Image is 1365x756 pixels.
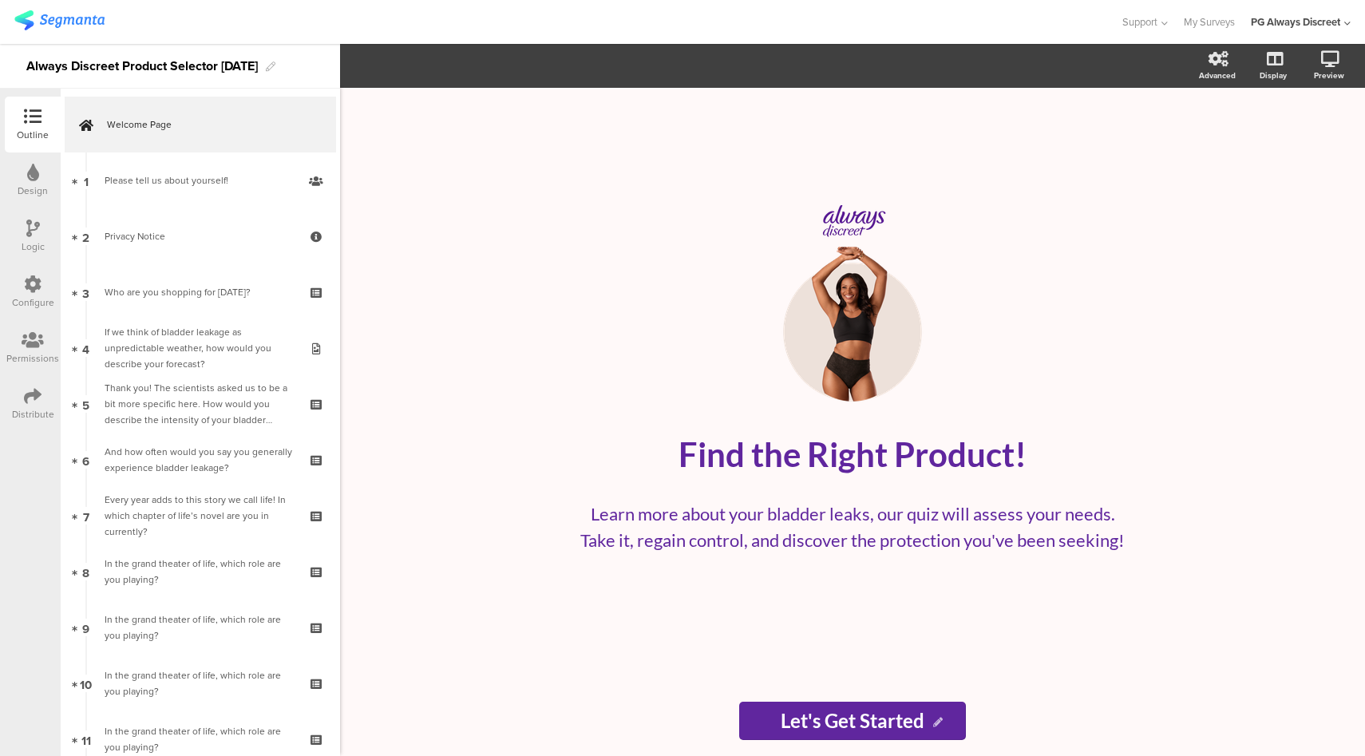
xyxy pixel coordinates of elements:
[105,380,295,428] div: Thank you! The scientists asked us to be a bit more specific here. How would you describe the int...
[105,172,295,188] div: Please tell us about yourself!
[65,544,336,600] a: 8 In the grand theater of life, which role are you playing?
[14,10,105,30] img: segmanta logo
[1199,69,1236,81] div: Advanced
[105,284,295,300] div: Who are you shopping for today?
[105,324,295,372] div: If we think of bladder leakage as unpredictable weather, how would you describe your forecast?
[65,432,336,488] a: 6 And how often would you say you generally experience bladder leakage?
[1314,69,1344,81] div: Preview
[82,619,89,636] span: 9
[82,339,89,357] span: 4
[105,444,295,476] div: And how often would you say you generally experience bladder leakage?
[80,675,92,692] span: 10
[22,239,45,254] div: Logic
[65,320,336,376] a: 4 If we think of bladder leakage as unpredictable weather, how would you describe your forecast?
[82,283,89,301] span: 3
[12,295,54,310] div: Configure
[105,228,295,244] div: Privacy Notice
[12,407,54,422] div: Distribute
[105,723,295,755] div: In the grand theater of life, which role are you playing?
[65,655,336,711] a: 10 In the grand theater of life, which role are you playing?
[82,228,89,245] span: 2
[573,501,1132,553] p: Learn more about your bladder leaks, our quiz will assess your needs. Take it, regain control, an...
[65,152,336,208] a: 1 Please tell us about yourself!
[105,556,295,588] div: In the grand theater of life, which role are you playing?
[65,208,336,264] a: 2 Privacy Notice
[83,507,89,524] span: 7
[65,97,336,152] a: Welcome Page
[105,667,295,699] div: In the grand theater of life, which role are you playing?
[739,702,965,740] input: Start
[82,563,89,580] span: 8
[84,172,89,189] span: 1
[18,184,48,198] div: Design
[26,53,258,79] div: Always Discreet Product Selector [DATE]
[81,730,91,748] span: 11
[65,488,336,544] a: 7 Every year adds to this story we call life! In which chapter of life’s novel are you in currently?
[1122,14,1157,30] span: Support
[6,351,59,366] div: Permissions
[65,600,336,655] a: 9 In the grand theater of life, which role are you playing?
[17,128,49,142] div: Outline
[107,117,311,133] span: Welcome Page
[105,492,295,540] div: Every year adds to this story we call life! In which chapter of life’s novel are you in currently?
[1251,14,1340,30] div: PG Always Discreet
[65,264,336,320] a: 3 Who are you shopping for [DATE]?
[1260,69,1287,81] div: Display
[65,376,336,432] a: 5 Thank you! The scientists asked us to be a bit more specific here. How would you describe the i...
[82,395,89,413] span: 5
[105,612,295,643] div: In the grand theater of life, which role are you playing?
[557,434,1148,474] p: Find the Right Product!
[82,451,89,469] span: 6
